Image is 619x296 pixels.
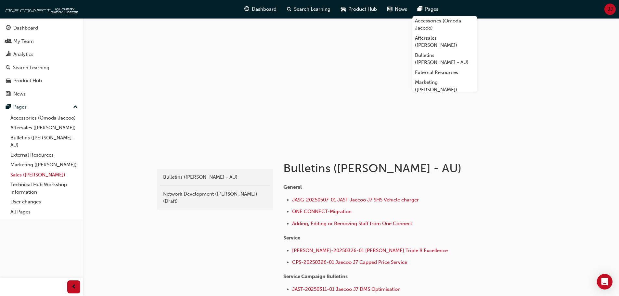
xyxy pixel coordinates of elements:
[292,259,407,265] a: CPS-20250326-01 Jaecoo J7 Capped Price Service
[348,6,377,13] span: Product Hub
[8,150,80,160] a: External Resources
[8,180,80,197] a: Technical Hub Workshop information
[382,3,412,16] a: news-iconNews
[283,184,302,190] span: General
[3,62,80,74] a: Search Learning
[3,101,80,113] button: Pages
[283,235,300,241] span: Service
[418,5,422,13] span: pages-icon
[292,248,448,253] a: [PERSON_NAME]-20250326-01 [PERSON_NAME] Triple 8 Excellence
[160,172,270,183] a: Bulletins ([PERSON_NAME] - AU)
[294,6,330,13] span: Search Learning
[292,209,352,214] a: ONE CONNECT-Migration
[13,38,34,45] div: My Team
[6,65,10,71] span: search-icon
[387,5,392,13] span: news-icon
[13,90,26,98] div: News
[395,6,407,13] span: News
[282,3,336,16] a: search-iconSearch Learning
[597,274,613,290] div: Open Intercom Messenger
[6,91,11,97] span: news-icon
[244,5,249,13] span: guage-icon
[283,161,496,175] h1: Bulletins ([PERSON_NAME] - AU)
[3,48,80,60] a: Analytics
[412,68,477,78] a: External Resources
[412,77,477,95] a: Marketing ([PERSON_NAME])
[6,104,11,110] span: pages-icon
[604,4,616,15] button: JJ
[8,160,80,170] a: Marketing ([PERSON_NAME])
[13,103,27,111] div: Pages
[71,283,76,291] span: prev-icon
[3,3,78,16] img: oneconnect
[6,25,11,31] span: guage-icon
[336,3,382,16] a: car-iconProduct Hub
[8,113,80,123] a: Accessories (Omoda Jaecoo)
[8,197,80,207] a: User changes
[163,174,267,181] div: Bulletins ([PERSON_NAME] - AU)
[341,5,346,13] span: car-icon
[239,3,282,16] a: guage-iconDashboard
[412,33,477,50] a: Aftersales ([PERSON_NAME])
[608,6,613,13] span: JJ
[292,197,419,203] a: JASG-20250507-01 JAST Jaecoo J7 SHS Vehicle charger
[160,188,270,207] a: Network Development ([PERSON_NAME]) (Draft)
[3,21,80,101] button: DashboardMy TeamAnalyticsSearch LearningProduct HubNews
[412,3,444,16] a: pages-iconPages
[283,274,348,279] span: Service Campaign Bulletins
[3,75,80,87] a: Product Hub
[292,286,401,292] a: JAST-20250311-01 Jaecoo J7 DMS Optimisation
[8,207,80,217] a: All Pages
[412,50,477,68] a: Bulletins ([PERSON_NAME] - AU)
[292,221,412,226] a: Adding, Editing or Removing Staff from One Connect
[13,64,49,71] div: Search Learning
[3,22,80,34] a: Dashboard
[8,170,80,180] a: Sales ([PERSON_NAME])
[6,52,11,58] span: chart-icon
[163,190,267,205] div: Network Development ([PERSON_NAME]) (Draft)
[8,123,80,133] a: Aftersales ([PERSON_NAME])
[287,5,291,13] span: search-icon
[73,103,78,111] span: up-icon
[252,6,277,13] span: Dashboard
[13,24,38,32] div: Dashboard
[3,35,80,47] a: My Team
[8,133,80,150] a: Bulletins ([PERSON_NAME] - AU)
[3,88,80,100] a: News
[6,78,11,84] span: car-icon
[13,51,33,58] div: Analytics
[6,39,11,45] span: people-icon
[425,6,438,13] span: Pages
[412,16,477,33] a: Accessories (Omoda Jaecoo)
[13,77,42,84] div: Product Hub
